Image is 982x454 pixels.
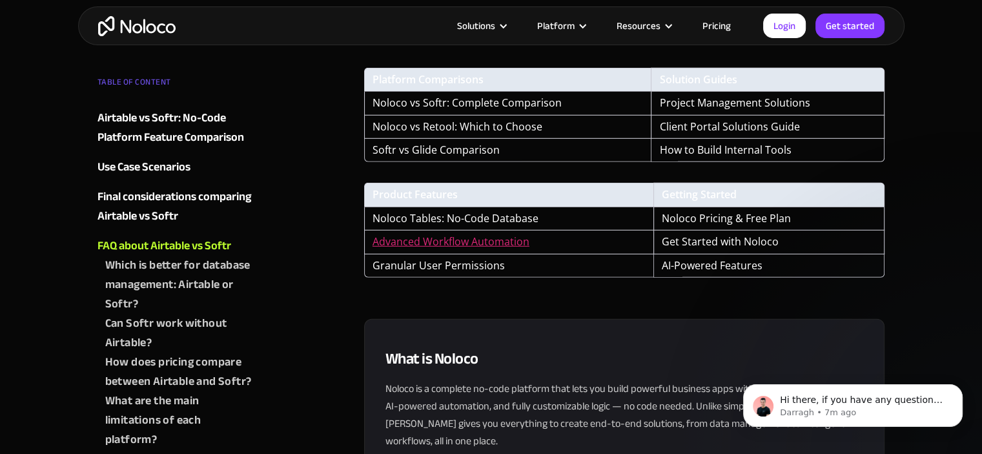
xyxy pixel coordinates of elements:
a: Can Softr work without Airtable? [105,314,254,353]
h3: What is Noloco [385,348,864,370]
a: Project Management Solutions [659,96,810,110]
div: Solutions [457,17,495,34]
a: Advanced Workflow Automation [373,234,529,249]
div: FAQ about Airtable vs Softr [97,236,231,256]
a: Get Started with Noloco [662,234,779,249]
a: Noloco vs Retool: Which to Choose [373,119,542,134]
a: AI-Powered Features [662,258,762,273]
a: Pricing [686,17,747,34]
a: Login [763,14,806,38]
th: Product Features [364,183,653,207]
div: Use Case Scenarios [97,158,190,177]
a: How to Build Internal Tools [659,143,791,157]
a: Use Case Scenarios [97,158,254,177]
a: Softr vs Glide Comparison [373,143,500,157]
a: Noloco Pricing & Free Plan [662,211,791,225]
a: Get started [815,14,885,38]
a: Noloco vs Softr: Complete Comparison [373,96,562,110]
a: home [98,16,176,36]
a: Noloco Tables: No-Code Database [373,211,538,225]
a: Client Portal Solutions Guide [659,119,799,134]
div: Platform [521,17,600,34]
div: Solutions [441,17,521,34]
iframe: Intercom notifications message [724,357,982,448]
a: Which is better for database management: Airtable or Softr? [105,256,254,314]
th: Solution Guides [651,68,885,92]
a: What are the main limitations of each platform? [105,391,254,449]
a: Airtable vs Softr: No-Code Platform Feature Comparison [97,108,254,147]
div: Resources [617,17,660,34]
a: Final considerations comparing Airtable vs Softr [97,187,254,226]
div: Resources [600,17,686,34]
a: FAQ about Airtable vs Softr [97,236,254,256]
div: TABLE OF CONTENT [97,72,254,98]
a: How does pricing compare between Airtable and Softr? [105,353,254,391]
a: Granular User Permissions [373,258,505,273]
th: Platform Comparisons [364,68,651,92]
th: Getting Started [653,183,885,207]
div: Platform [537,17,575,34]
